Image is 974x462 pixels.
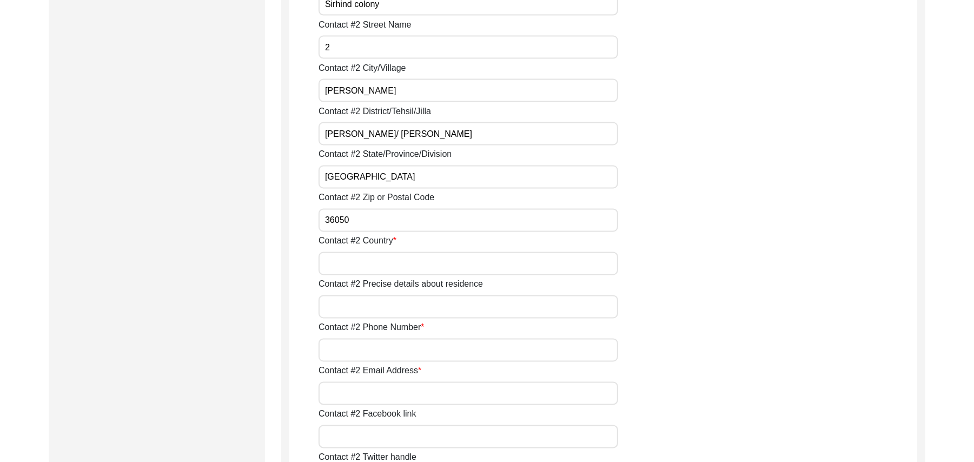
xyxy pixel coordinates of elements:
[319,235,396,248] label: Contact #2 Country
[319,105,431,118] label: Contact #2 District/Tehsil/Jilla
[319,408,416,421] label: Contact #2 Facebook link
[319,321,425,334] label: Contact #2 Phone Number
[319,365,421,378] label: Contact #2 Email Address
[319,278,483,291] label: Contact #2 Precise details about residence
[319,192,434,204] label: Contact #2 Zip or Postal Code
[319,62,406,75] label: Contact #2 City/Village
[319,148,452,161] label: Contact #2 State/Province/Division
[319,18,412,31] label: Contact #2 Street Name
